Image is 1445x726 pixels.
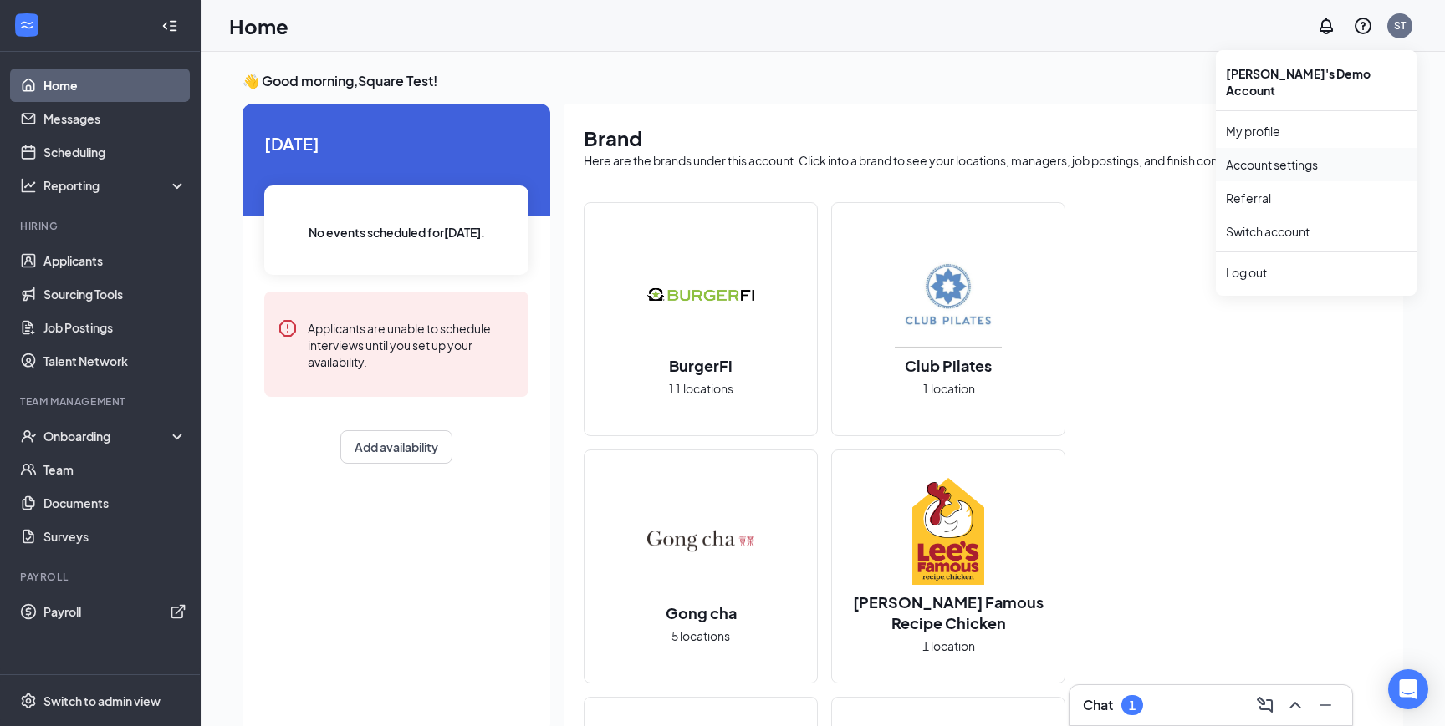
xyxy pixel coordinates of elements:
[1312,692,1339,718] button: Minimize
[43,177,187,194] div: Reporting
[922,379,975,398] span: 1 location
[1285,695,1305,715] svg: ChevronUp
[43,595,186,628] a: PayrollExternalLink
[20,570,183,584] div: Payroll
[43,69,186,102] a: Home
[20,177,37,194] svg: Analysis
[340,430,452,464] button: Add availability
[43,102,186,135] a: Messages
[584,124,1383,152] h1: Brand
[888,355,1008,376] h2: Club Pilates
[649,602,753,623] h2: Gong cha
[652,355,749,376] h2: BurgerFi
[1316,16,1336,36] svg: Notifications
[43,135,186,169] a: Scheduling
[43,453,186,486] a: Team
[161,18,178,34] svg: Collapse
[264,130,528,156] span: [DATE]
[20,428,37,444] svg: UserCheck
[584,152,1383,169] div: Here are the brands under this account. Click into a brand to see your locations, managers, job p...
[43,277,186,311] a: Sourcing Tools
[278,318,298,338] svg: Error
[671,627,730,645] span: 5 locations
[43,344,186,378] a: Talent Network
[1315,695,1335,715] svg: Minimize
[1252,692,1279,718] button: ComposeMessage
[1226,123,1407,140] a: My profile
[1255,695,1275,715] svg: ComposeMessage
[1226,224,1310,239] a: Switch account
[229,12,288,40] h1: Home
[20,219,183,233] div: Hiring
[43,520,186,553] a: Surveys
[43,244,186,277] a: Applicants
[43,693,161,709] div: Switch to admin view
[895,241,1002,348] img: Club Pilates
[832,591,1065,633] h2: [PERSON_NAME] Famous Recipe Chicken
[668,379,733,398] span: 11 locations
[922,637,975,655] span: 1 location
[647,241,754,348] img: BurgerFi
[309,223,485,241] span: No events scheduled for [DATE] .
[1129,698,1136,713] div: 1
[1226,190,1407,206] a: Referral
[1394,18,1406,33] div: ST
[43,428,172,444] div: Onboarding
[895,478,1002,585] img: Lee's Famous Recipe Chicken
[43,486,186,520] a: Documents
[243,72,1403,90] h3: 👋 Good morning, Square Test !
[43,311,186,344] a: Job Postings
[308,318,515,370] div: Applicants are unable to schedule interviews until you set up your availability.
[18,17,35,33] svg: WorkstreamLogo
[1226,264,1407,281] div: Log out
[1083,696,1113,714] h3: Chat
[1388,669,1428,709] div: Open Intercom Messenger
[1353,16,1373,36] svg: QuestionInfo
[20,693,37,709] svg: Settings
[20,394,183,409] div: Team Management
[1226,156,1407,173] a: Account settings
[1216,57,1417,107] div: [PERSON_NAME]'s Demo Account
[1282,692,1309,718] button: ChevronUp
[647,489,754,596] img: Gong cha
